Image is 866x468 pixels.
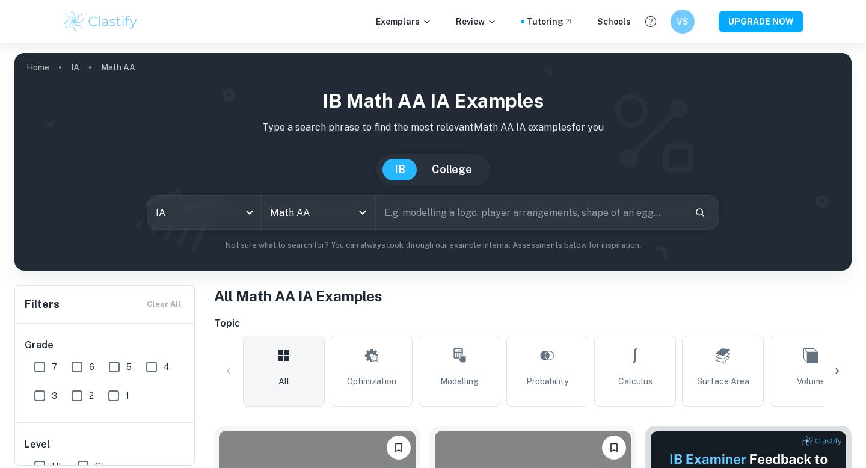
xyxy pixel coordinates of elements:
[526,375,568,388] span: Probability
[26,59,49,76] a: Home
[25,437,186,452] h6: Level
[676,15,690,28] h6: VS
[214,316,852,331] h6: Topic
[597,15,631,28] a: Schools
[14,53,852,271] img: profile cover
[797,375,825,388] span: Volume
[382,159,417,180] button: IB
[25,296,60,313] h6: Filters
[719,11,803,32] button: UPGRADE NOW
[164,360,170,374] span: 4
[126,360,132,374] span: 5
[147,196,261,229] div: IA
[24,120,842,135] p: Type a search phrase to find the most relevant Math AA IA examples for you
[214,285,852,307] h1: All Math AA IA Examples
[456,15,497,28] p: Review
[24,239,842,251] p: Not sure what to search for? You can always look through our example Internal Assessments below f...
[376,15,432,28] p: Exemplars
[126,389,129,402] span: 1
[52,360,57,374] span: 7
[602,436,626,460] button: Bookmark
[101,61,135,74] p: Math AA
[71,59,79,76] a: IA
[387,436,411,460] button: Bookmark
[618,375,653,388] span: Calculus
[89,389,94,402] span: 2
[347,375,396,388] span: Optimization
[420,159,484,180] button: College
[690,202,710,223] button: Search
[24,87,842,115] h1: IB Math AA IA examples
[52,389,57,402] span: 3
[671,10,695,34] button: VS
[697,375,749,388] span: Surface Area
[63,10,139,34] img: Clastify logo
[640,11,661,32] button: Help and Feedback
[89,360,94,374] span: 6
[278,375,289,388] span: All
[440,375,479,388] span: Modelling
[354,204,371,221] button: Open
[25,338,186,353] h6: Grade
[376,196,685,229] input: E.g. modelling a logo, player arrangements, shape of an egg...
[527,15,573,28] a: Tutoring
